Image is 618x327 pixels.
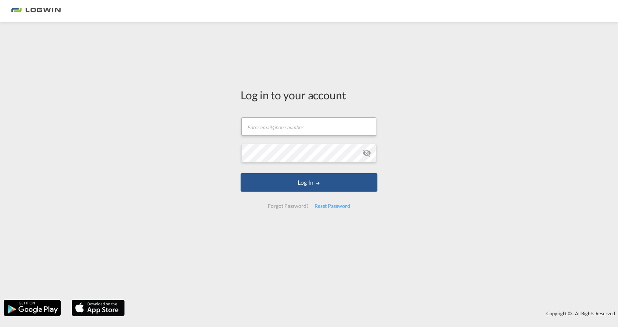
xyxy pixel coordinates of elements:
[241,87,377,103] div: Log in to your account
[241,173,377,192] button: LOGIN
[71,299,125,317] img: apple.png
[312,199,353,213] div: Reset Password
[362,149,371,157] md-icon: icon-eye-off
[3,299,61,317] img: google.png
[241,117,376,136] input: Enter email/phone number
[11,3,61,19] img: 2761ae10d95411efa20a1f5e0282d2d7.png
[128,307,618,320] div: Copyright © . All Rights Reserved
[265,199,311,213] div: Forgot Password?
